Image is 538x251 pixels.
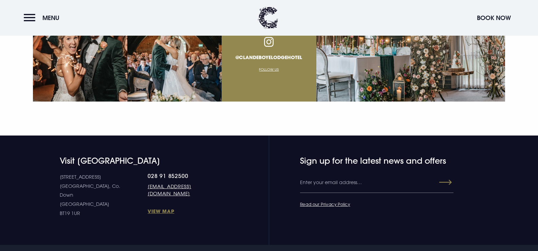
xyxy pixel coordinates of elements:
[148,183,225,197] a: [EMAIL_ADDRESS][DOMAIN_NAME]
[259,67,279,71] a: Follow Us
[60,173,148,218] p: [STREET_ADDRESS] [GEOGRAPHIC_DATA], Co. Down [GEOGRAPHIC_DATA] BT19 1UR
[236,54,302,60] a: @clandeboyelodgehotel
[148,173,225,179] a: 028 91 852500
[474,11,514,25] button: Book Now
[42,14,59,22] span: Menu
[300,173,453,193] input: Enter your email address…
[148,208,225,214] a: View Map
[258,7,278,29] img: Clandeboye Lodge
[60,156,225,166] h4: Visit [GEOGRAPHIC_DATA]
[300,201,350,207] a: Read our Privacy Policy
[300,156,426,166] h4: Sign up for the latest news and offers
[24,11,63,25] button: Menu
[427,176,452,189] button: Submit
